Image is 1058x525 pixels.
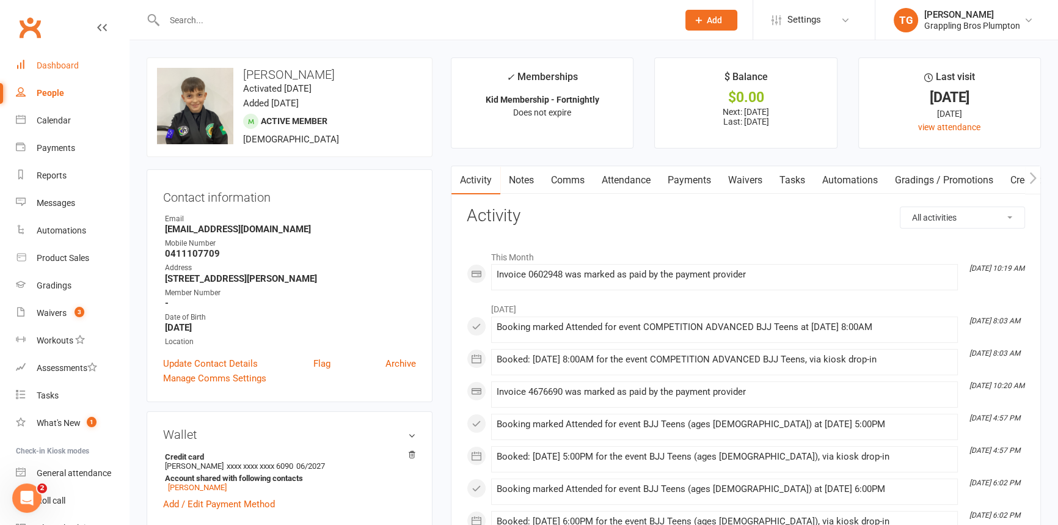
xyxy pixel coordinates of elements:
[506,72,514,83] i: ✓
[165,474,410,483] strong: Account shared with following contacts
[451,166,500,194] a: Activity
[165,273,416,284] strong: [STREET_ADDRESS][PERSON_NAME]
[497,452,952,462] div: Booked: [DATE] 5:00PM for the event BJJ Teens (ages [DEMOGRAPHIC_DATA]), via kiosk drop-in
[870,91,1029,104] div: [DATE]
[37,143,75,153] div: Payments
[467,296,1025,316] li: [DATE]
[685,10,737,31] button: Add
[37,198,75,208] div: Messages
[16,354,129,382] a: Assessments
[918,122,980,132] a: view attendance
[497,387,952,397] div: Invoice 4676690 was marked as paid by the payment provider
[666,107,825,127] p: Next: [DATE] Last: [DATE]
[157,68,233,144] img: image1722841257.png
[969,414,1020,422] i: [DATE] 4:57 PM
[37,253,89,263] div: Product Sales
[720,166,771,194] a: Waivers
[513,108,571,117] span: Does not expire
[467,207,1025,226] h3: Activity
[886,166,1002,194] a: Gradings / Promotions
[787,6,821,34] span: Settings
[16,107,129,134] a: Calendar
[506,69,578,92] div: Memberships
[243,98,299,109] time: Added [DATE]
[969,381,1024,390] i: [DATE] 10:20 AM
[814,166,886,194] a: Automations
[37,308,67,318] div: Waivers
[15,12,45,43] a: Clubworx
[497,270,952,280] div: Invoice 0602948 was marked as paid by the payment provider
[157,68,422,81] h3: [PERSON_NAME]
[12,483,42,513] iframe: Intercom live chat
[969,264,1024,273] i: [DATE] 10:19 AM
[659,166,720,194] a: Payments
[87,417,97,427] span: 1
[165,238,416,249] div: Mobile Number
[37,468,111,478] div: General attendance
[924,9,1020,20] div: [PERSON_NAME]
[165,322,416,333] strong: [DATE]
[37,88,64,98] div: People
[165,213,416,225] div: Email
[165,452,410,461] strong: Credit card
[165,298,416,309] strong: -
[467,244,1025,264] li: This Month
[969,479,1020,487] i: [DATE] 6:02 PM
[227,461,293,471] span: xxxx xxxx xxxx 6090
[37,418,81,428] div: What's New
[771,166,814,194] a: Tasks
[16,134,129,162] a: Payments
[16,162,129,189] a: Reports
[707,15,722,25] span: Add
[486,95,599,105] strong: Kid Membership - Fortnightly
[37,336,73,345] div: Workouts
[497,354,952,365] div: Booked: [DATE] 8:00AM for the event COMPETITION ADVANCED BJJ Teens, via kiosk drop-in
[37,61,79,70] div: Dashboard
[16,189,129,217] a: Messages
[243,134,339,145] span: [DEMOGRAPHIC_DATA]
[163,450,416,494] li: [PERSON_NAME]
[593,166,659,194] a: Attendance
[163,428,416,441] h3: Wallet
[243,83,312,94] time: Activated [DATE]
[500,166,542,194] a: Notes
[870,107,1029,120] div: [DATE]
[37,281,71,290] div: Gradings
[16,382,129,409] a: Tasks
[542,166,593,194] a: Comms
[163,356,258,371] a: Update Contact Details
[497,322,952,332] div: Booking marked Attended for event COMPETITION ADVANCED BJJ Teens at [DATE] 8:00AM
[165,312,416,323] div: Date of Birth
[969,349,1020,358] i: [DATE] 8:03 AM
[37,483,47,493] span: 2
[37,116,71,125] div: Calendar
[261,116,327,126] span: Active member
[16,327,129,354] a: Workouts
[37,226,86,235] div: Automations
[37,391,59,400] div: Tasks
[16,409,129,437] a: What's New1
[37,171,67,180] div: Reports
[163,497,275,512] a: Add / Edit Payment Method
[75,307,84,317] span: 3
[16,460,129,487] a: General attendance kiosk mode
[296,461,325,471] span: 06/2027
[385,356,416,371] a: Archive
[165,287,416,299] div: Member Number
[16,79,129,107] a: People
[969,511,1020,519] i: [DATE] 6:02 PM
[165,336,416,348] div: Location
[497,484,952,494] div: Booking marked Attended for event BJJ Teens (ages [DEMOGRAPHIC_DATA]) at [DATE] 6:00PM
[165,262,416,274] div: Address
[16,217,129,244] a: Automations
[16,272,129,299] a: Gradings
[969,446,1020,455] i: [DATE] 4:57 PM
[161,12,669,29] input: Search...
[165,224,416,235] strong: [EMAIL_ADDRESS][DOMAIN_NAME]
[16,299,129,327] a: Waivers 3
[16,52,129,79] a: Dashboard
[894,8,918,32] div: TG
[163,371,266,386] a: Manage Comms Settings
[168,483,227,492] a: [PERSON_NAME]
[924,69,975,91] div: Last visit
